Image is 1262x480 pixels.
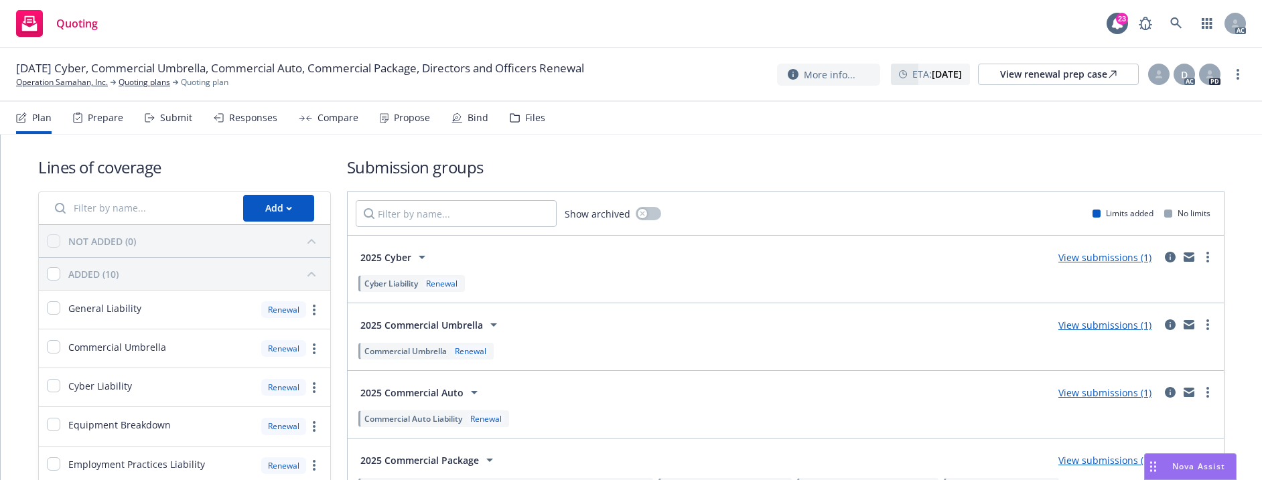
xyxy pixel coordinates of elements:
span: General Liability [68,301,141,315]
div: Files [525,112,545,123]
span: Nova Assist [1172,461,1225,472]
span: Quoting plan [181,76,228,88]
a: more [1200,384,1216,400]
span: [DATE] Cyber, Commercial Umbrella, Commercial Auto, Commercial Package, Directors and Officers Re... [16,60,584,76]
span: Commercial Umbrella [68,340,166,354]
button: 2025 Cyber [356,244,435,270]
div: Renewal [261,418,306,434]
div: Responses [229,112,277,123]
span: 2025 Commercial Umbrella [360,318,483,332]
a: Quoting plans [119,76,170,88]
span: 2025 Cyber [360,250,411,264]
div: ADDED (10) [68,267,119,281]
a: mail [1181,249,1197,265]
button: NOT ADDED (0) [68,230,322,252]
div: Compare [318,112,358,123]
a: Switch app [1194,10,1220,37]
a: View submissions (1) [1058,454,1151,467]
div: Plan [32,112,52,123]
strong: [DATE] [932,68,962,80]
button: More info... [777,64,880,86]
span: D [1181,68,1188,82]
a: View renewal prep case [978,64,1139,85]
div: Renewal [452,345,489,357]
span: 2025 Commercial Auto [360,386,464,400]
div: Renewal [423,278,460,289]
h1: Lines of coverage [38,156,331,178]
div: Add [265,195,292,221]
span: Employment Practices Liability [68,457,205,471]
a: more [1200,317,1216,333]
a: more [1200,452,1216,468]
a: more [306,457,322,473]
span: Show archived [565,207,630,221]
a: more [1230,66,1246,82]
span: Commercial Umbrella [364,345,447,357]
div: Submit [160,112,192,123]
a: mail [1181,317,1197,333]
a: more [306,380,322,396]
div: View renewal prep case [1000,64,1117,84]
div: Limits added [1093,208,1153,219]
a: mail [1181,452,1197,468]
input: Filter by name... [356,200,557,227]
a: circleInformation [1162,384,1178,400]
span: Commercial Auto Liability [364,413,462,424]
div: 23 [1116,13,1128,25]
h1: Submission groups [347,156,1224,178]
button: 2025 Commercial Package [356,447,502,473]
div: No limits [1164,208,1210,219]
span: Cyber Liability [364,278,418,289]
a: circleInformation [1162,317,1178,333]
a: Operation Samahan, Inc. [16,76,108,88]
button: 2025 Commercial Auto [356,379,487,406]
a: Quoting [11,5,103,42]
a: more [1200,249,1216,265]
a: circleInformation [1162,249,1178,265]
a: mail [1181,384,1197,400]
a: more [306,302,322,318]
a: View submissions (1) [1058,319,1151,331]
div: Renewal [261,457,306,474]
a: View submissions (1) [1058,386,1151,399]
a: circleInformation [1162,452,1178,468]
a: more [306,341,322,357]
span: Equipment Breakdown [68,418,171,432]
div: Renewal [261,340,306,357]
span: ETA : [912,67,962,81]
div: Prepare [88,112,123,123]
span: More info... [804,68,855,82]
button: 2025 Commercial Umbrella [356,311,506,338]
div: Bind [468,112,488,123]
span: Quoting [56,18,98,29]
div: Renewal [468,413,504,424]
div: NOT ADDED (0) [68,234,136,248]
span: 2025 Commercial Package [360,453,479,467]
div: Renewal [261,379,306,396]
div: Drag to move [1145,454,1162,479]
a: more [306,418,322,434]
a: Search [1163,10,1190,37]
div: Propose [394,112,430,123]
button: Nova Assist [1144,453,1237,480]
button: Add [243,195,314,222]
div: Renewal [261,301,306,318]
input: Filter by name... [47,195,235,222]
a: Report a Bug [1132,10,1159,37]
span: Cyber Liability [68,379,132,393]
a: View submissions (1) [1058,251,1151,264]
button: ADDED (10) [68,263,322,285]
